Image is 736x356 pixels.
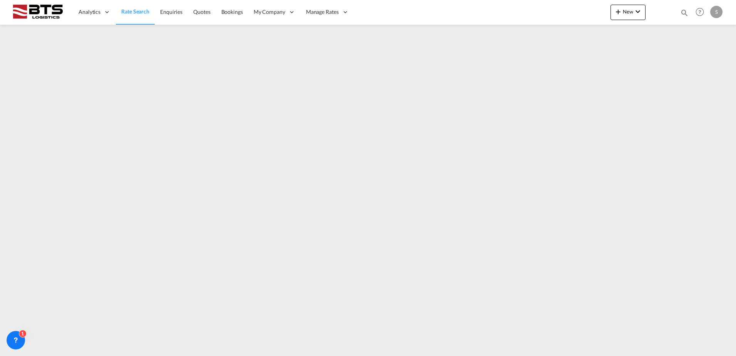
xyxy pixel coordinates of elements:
div: icon-magnify [680,8,689,20]
span: Manage Rates [306,8,339,16]
span: Help [693,5,706,18]
span: Bookings [221,8,243,15]
md-icon: icon-plus 400-fg [614,7,623,16]
div: Help [693,5,710,19]
span: Quotes [193,8,210,15]
span: My Company [254,8,285,16]
md-icon: icon-chevron-down [633,7,642,16]
div: S [710,6,723,18]
span: Analytics [79,8,100,16]
span: Enquiries [160,8,182,15]
button: icon-plus 400-fgNewicon-chevron-down [611,5,646,20]
img: cdcc71d0be7811ed9adfbf939d2aa0e8.png [12,3,64,21]
span: Rate Search [121,8,149,15]
md-icon: icon-magnify [680,8,689,17]
span: New [614,8,642,15]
